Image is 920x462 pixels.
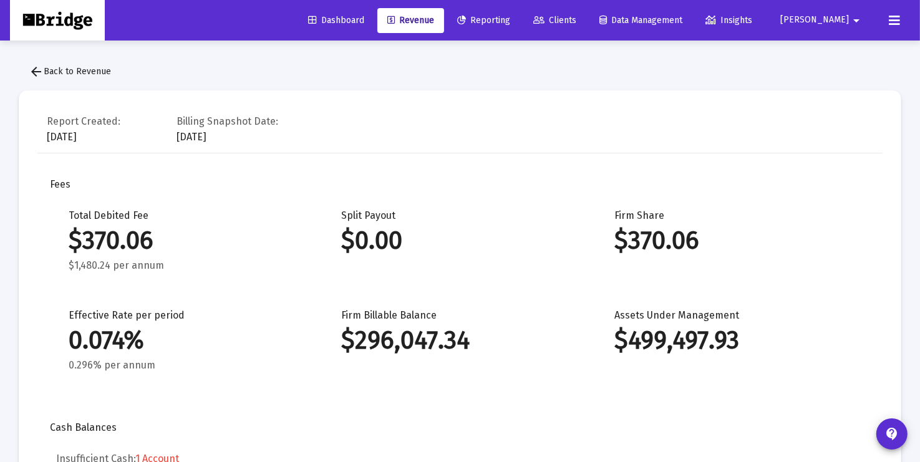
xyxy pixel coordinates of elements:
[614,309,850,372] div: Assets Under Management
[341,234,576,247] div: $0.00
[849,8,864,33] mat-icon: arrow_drop_down
[377,8,444,33] a: Revenue
[533,15,576,26] span: Clients
[69,359,304,372] div: 0.296% per annum
[50,421,870,434] div: Cash Balances
[614,209,850,272] div: Firm Share
[47,115,120,128] div: Report Created:
[29,66,111,77] span: Back to Revenue
[69,259,304,272] div: $1,480.24 per annum
[69,209,304,272] div: Total Debited Fee
[387,15,434,26] span: Revenue
[695,8,762,33] a: Insights
[765,7,879,32] button: [PERSON_NAME]
[177,112,278,143] div: [DATE]
[341,334,576,347] div: $296,047.34
[69,234,304,247] div: $370.06
[341,309,576,372] div: Firm Billable Balance
[599,15,682,26] span: Data Management
[298,8,374,33] a: Dashboard
[69,334,304,347] div: 0.074%
[308,15,364,26] span: Dashboard
[19,59,121,84] button: Back to Revenue
[614,234,850,247] div: $370.06
[341,209,576,272] div: Split Payout
[177,115,278,128] div: Billing Snapshot Date:
[884,426,899,441] mat-icon: contact_support
[447,8,520,33] a: Reporting
[457,15,510,26] span: Reporting
[29,64,44,79] mat-icon: arrow_back
[614,334,850,347] div: $499,497.93
[50,178,870,191] div: Fees
[523,8,586,33] a: Clients
[19,8,95,33] img: Dashboard
[47,112,120,143] div: [DATE]
[589,8,692,33] a: Data Management
[780,15,849,26] span: [PERSON_NAME]
[69,309,304,372] div: Effective Rate per period
[705,15,752,26] span: Insights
